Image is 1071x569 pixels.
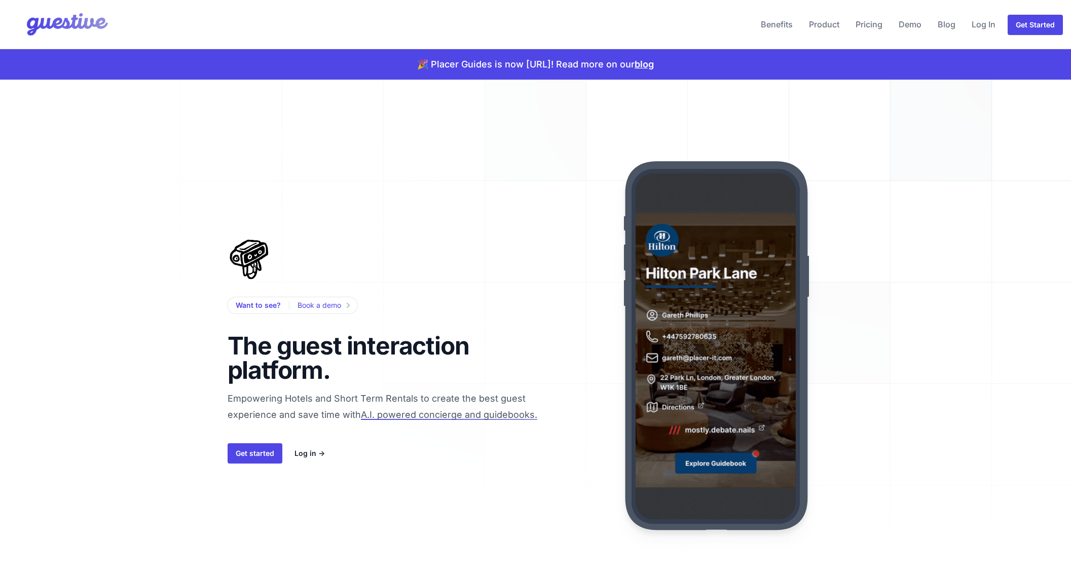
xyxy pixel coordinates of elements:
[361,409,537,420] span: A.I. powered concierge and guidebooks.
[635,59,654,69] a: blog
[298,299,349,311] a: Book a demo
[294,447,325,459] a: Log in →
[228,334,487,382] h1: The guest interaction platform.
[852,12,887,37] a: Pricing
[895,12,926,37] a: Demo
[757,12,797,37] a: Benefits
[934,12,959,37] a: Blog
[1008,15,1063,35] a: Get Started
[228,443,282,464] a: Get started
[805,12,843,37] a: Product
[417,57,654,72] p: 🎉 Placer Guides is now [URL]! Read more on our
[8,4,110,45] img: Your Company
[228,393,568,464] span: Empowering Hotels and Short Term Rentals to create the best guest experience and save time with
[968,12,1000,37] a: Log In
